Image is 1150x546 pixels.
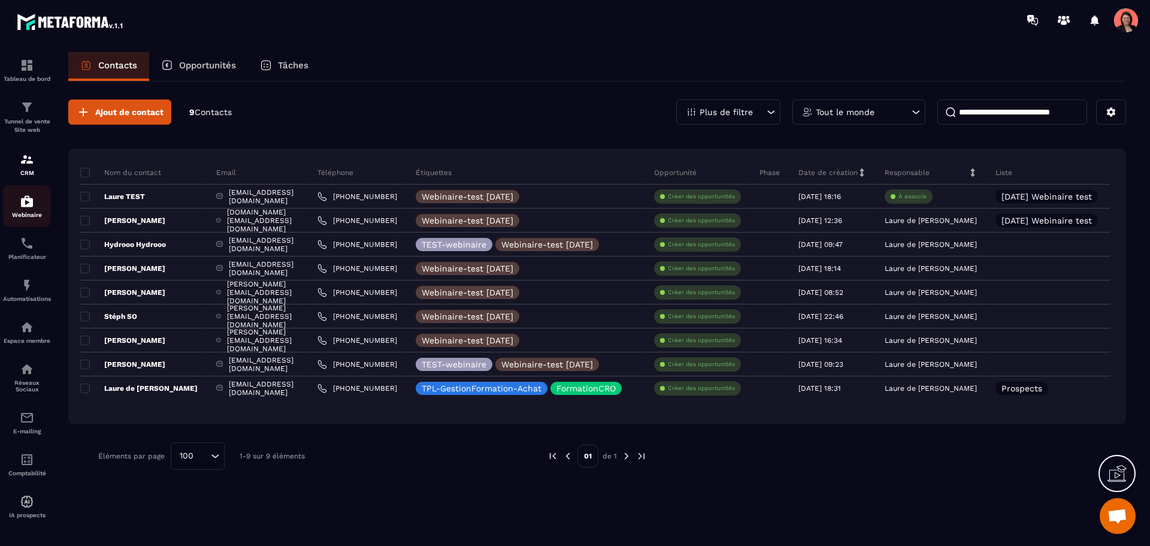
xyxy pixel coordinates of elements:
p: Tout le monde [816,108,874,116]
img: next [621,451,632,461]
div: Ouvrir le chat [1100,498,1136,534]
p: E-mailing [3,428,51,435]
p: Nom du contact [80,168,161,177]
a: [PHONE_NUMBER] [317,336,397,345]
p: [DATE] Webinaire test [1001,192,1092,201]
p: Laure de [PERSON_NAME] [885,216,977,225]
p: [DATE] 18:14 [798,264,841,273]
p: Téléphone [317,168,353,177]
span: 100 [175,450,198,463]
button: Ajout de contact [68,99,171,125]
a: accountantaccountantComptabilité [3,444,51,485]
p: de 1 [603,451,617,461]
span: Ajout de contact [95,106,164,118]
p: Webinaire-test [DATE] [501,240,593,249]
a: [PHONE_NUMBER] [317,288,397,297]
p: Webinaire-test [DATE] [422,336,513,345]
img: prev [547,451,558,461]
p: Tunnel de vente Site web [3,117,51,134]
p: CRM [3,170,51,176]
p: Webinaire-test [DATE] [422,192,513,201]
a: automationsautomationsEspace membre [3,311,51,353]
a: [PHONE_NUMBER] [317,384,397,393]
p: Date de création [798,168,858,177]
a: Opportunités [149,52,248,81]
p: Automatisations [3,295,51,302]
p: Étiquettes [416,168,452,177]
p: Laure TEST [80,192,145,201]
p: [PERSON_NAME] [80,360,165,369]
p: Webinaire [3,212,51,218]
a: [PHONE_NUMBER] [317,312,397,321]
p: Phase [759,168,780,177]
p: Opportunité [654,168,697,177]
p: 1-9 sur 9 éléments [240,452,305,460]
p: Webinaire-test [DATE] [422,264,513,273]
img: formation [20,100,34,114]
p: Prospects [1001,384,1042,393]
a: Tâches [248,52,320,81]
p: À associe [898,192,927,201]
img: automations [20,320,34,334]
a: formationformationCRM [3,143,51,185]
p: Laure de [PERSON_NAME] [885,360,977,369]
p: FormationCRO [556,384,616,393]
p: Liste [995,168,1012,177]
p: [DATE] 09:23 [798,360,843,369]
img: logo [17,11,125,32]
a: formationformationTunnel de vente Site web [3,91,51,143]
p: [DATE] 18:31 [798,384,841,393]
p: Plus de filtre [700,108,753,116]
p: [DATE] 22:46 [798,312,843,321]
p: [DATE] 18:16 [798,192,841,201]
p: Webinaire-test [DATE] [422,216,513,225]
p: [PERSON_NAME] [80,216,165,225]
a: [PHONE_NUMBER] [317,192,397,201]
p: TPL-GestionFormation-Achat [422,384,541,393]
p: 01 [577,445,598,467]
a: Contacts [68,52,149,81]
a: automationsautomationsWebinaire [3,185,51,227]
p: IA prospects [3,512,51,518]
p: Laure de [PERSON_NAME] [885,336,977,345]
p: Contacts [98,60,137,71]
p: Responsable [885,168,930,177]
p: Laure de [PERSON_NAME] [80,384,198,393]
input: Search for option [198,450,208,463]
a: formationformationTableau de bord [3,49,51,91]
p: 9 [189,107,232,118]
p: TEST-webinaire [422,360,486,369]
a: [PHONE_NUMBER] [317,216,397,225]
p: Stéph SO [80,312,137,321]
img: formation [20,58,34,73]
p: [DATE] 16:34 [798,336,842,345]
p: Espace membre [3,337,51,344]
a: [PHONE_NUMBER] [317,360,397,369]
img: automations [20,278,34,292]
p: Opportunités [179,60,236,71]
img: next [636,451,647,461]
p: Créer des opportunités [668,240,735,249]
p: Planificateur [3,254,51,260]
a: [PHONE_NUMBER] [317,240,397,249]
p: Hydrooo Hydrooo [80,240,166,249]
p: Créer des opportunités [668,216,735,225]
p: Laure de [PERSON_NAME] [885,264,977,273]
a: automationsautomationsAutomatisations [3,269,51,311]
p: Créer des opportunités [668,360,735,369]
p: Laure de [PERSON_NAME] [885,288,977,297]
img: formation [20,152,34,167]
p: Tâches [278,60,308,71]
p: [PERSON_NAME] [80,288,165,297]
img: automations [20,494,34,509]
a: schedulerschedulerPlanificateur [3,227,51,269]
p: [DATE] 12:36 [798,216,842,225]
img: prev [562,451,573,461]
img: accountant [20,453,34,467]
p: Créer des opportunités [668,264,735,273]
p: Laure de [PERSON_NAME] [885,384,977,393]
span: Contacts [195,107,232,117]
img: scheduler [20,236,34,251]
p: Webinaire-test [DATE] [422,288,513,297]
p: [DATE] Webinaire test [1001,216,1092,225]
